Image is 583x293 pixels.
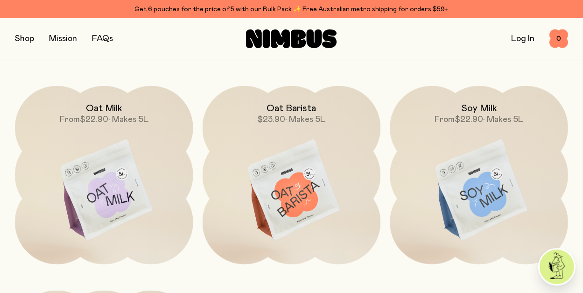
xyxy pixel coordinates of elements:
[483,115,523,124] span: • Makes 5L
[435,115,455,124] span: From
[203,86,381,264] a: Oat Barista$23.90• Makes 5L
[92,35,113,43] a: FAQs
[511,35,534,43] a: Log In
[60,115,80,124] span: From
[455,115,483,124] span: $22.90
[15,86,193,264] a: Oat MilkFrom$22.90• Makes 5L
[257,115,285,124] span: $23.90
[86,103,122,114] h2: Oat Milk
[540,250,574,284] img: agent
[49,35,77,43] a: Mission
[15,4,568,15] div: Get 6 pouches for the price of 5 with our Bulk Pack ✨ Free Australian metro shipping for orders $59+
[549,29,568,48] button: 0
[80,115,108,124] span: $22.90
[267,103,316,114] h2: Oat Barista
[390,86,568,264] a: Soy MilkFrom$22.90• Makes 5L
[285,115,325,124] span: • Makes 5L
[108,115,148,124] span: • Makes 5L
[461,103,497,114] h2: Soy Milk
